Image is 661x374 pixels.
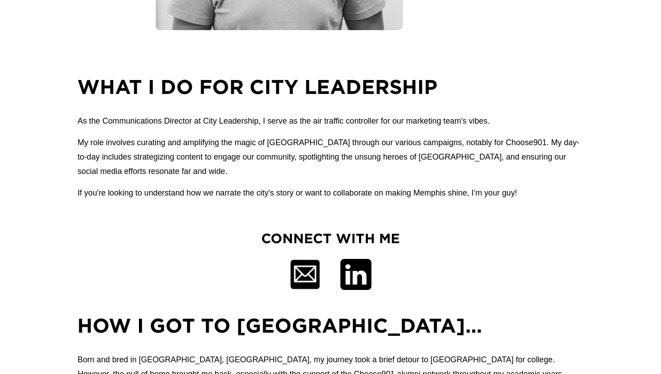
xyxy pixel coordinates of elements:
p: My role involves curating and amplifying the magic of [GEOGRAPHIC_DATA] through our various campa... [77,136,583,179]
h3: CONNECT WITH ME [256,229,405,248]
p: If you're looking to understand how we narrate the city's story or want to collaborate on making ... [77,186,583,200]
h2: What I do for city Leadership [77,74,583,100]
p: As the Communications Director at City Leadership, I serve as the air traffic controller for our ... [77,114,583,129]
h2: How I got to [GEOGRAPHIC_DATA]… [77,312,583,338]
